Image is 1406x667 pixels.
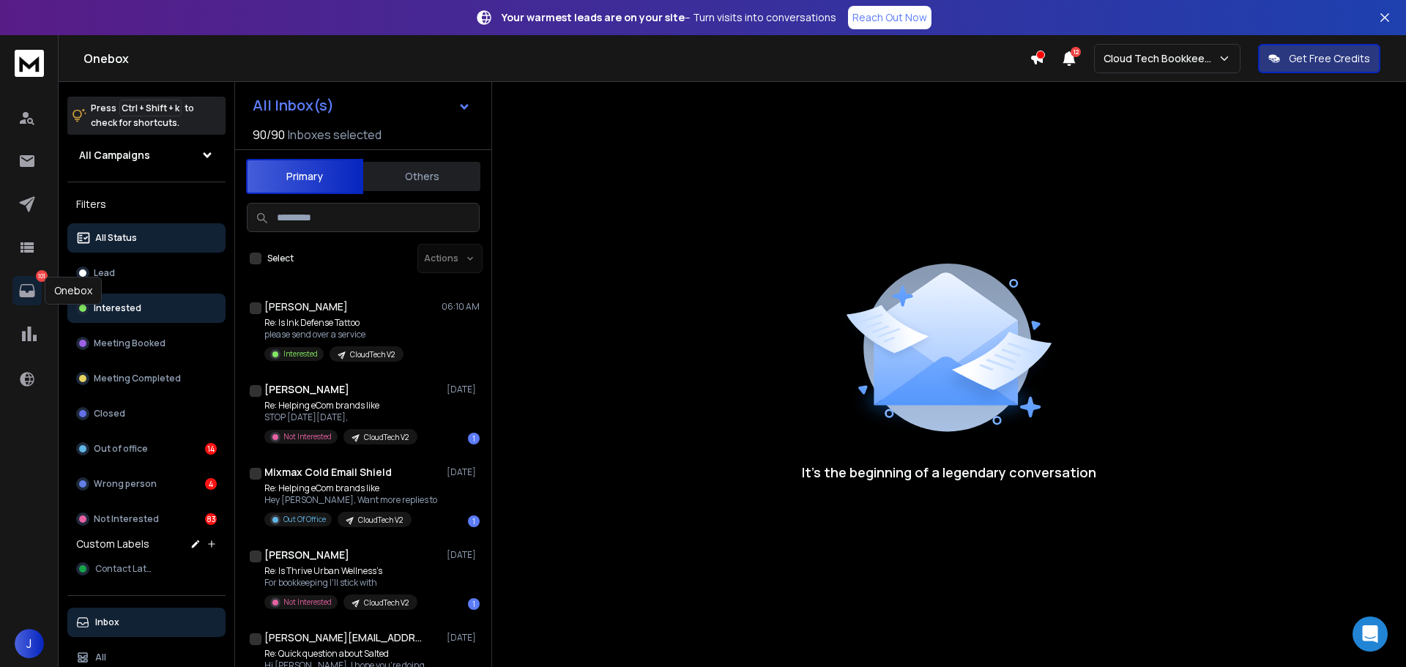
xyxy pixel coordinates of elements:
[264,329,403,340] p: please send over a service
[1071,47,1081,57] span: 12
[94,302,141,314] p: Interested
[264,565,417,577] p: Re: Is Thrive Urban Wellness’s
[447,384,480,395] p: [DATE]
[205,443,217,455] div: 14
[12,276,42,305] a: 101
[283,431,332,442] p: Not Interested
[15,50,44,77] img: logo
[67,194,226,215] h3: Filters
[363,160,480,193] button: Others
[852,10,927,25] p: Reach Out Now
[802,462,1096,482] p: It’s the beginning of a legendary conversation
[264,400,417,411] p: Re: Helping eCom brands like
[447,549,480,561] p: [DATE]
[468,598,480,610] div: 1
[83,50,1030,67] h1: Onebox
[67,141,226,170] button: All Campaigns
[502,10,836,25] p: – Turn visits into conversations
[1258,44,1380,73] button: Get Free Credits
[91,101,194,130] p: Press to check for shortcuts.
[246,159,363,194] button: Primary
[264,548,349,562] h1: [PERSON_NAME]
[264,630,425,645] h1: [PERSON_NAME][EMAIL_ADDRESS][DOMAIN_NAME]
[1104,51,1218,66] p: Cloud Tech Bookkeeping
[95,652,106,663] p: All
[264,577,417,589] p: For bookkeeping I'll stick with
[283,514,326,525] p: Out Of Office
[79,148,150,163] h1: All Campaigns
[94,338,165,349] p: Meeting Booked
[442,301,480,313] p: 06:10 AM
[15,629,44,658] button: J
[264,482,437,494] p: Re: Helping eCom brands like
[241,91,483,120] button: All Inbox(s)
[94,478,157,490] p: Wrong person
[67,469,226,499] button: Wrong person4
[283,597,332,608] p: Not Interested
[94,373,181,384] p: Meeting Completed
[283,349,318,359] p: Interested
[267,253,294,264] label: Select
[447,632,480,644] p: [DATE]
[119,100,182,116] span: Ctrl + Shift + k
[76,537,149,551] h3: Custom Labels
[94,513,159,525] p: Not Interested
[1289,51,1370,66] p: Get Free Credits
[358,515,403,526] p: CloudTech V2
[264,317,403,329] p: Re: Is Ink Defense Tattoo
[468,433,480,444] div: 1
[36,270,48,282] p: 101
[95,616,119,628] p: Inbox
[67,399,226,428] button: Closed
[253,126,285,144] span: 90 / 90
[67,554,226,584] button: Contact Later
[253,98,334,113] h1: All Inbox(s)
[848,6,931,29] a: Reach Out Now
[94,443,148,455] p: Out of office
[364,597,409,608] p: CloudTech V2
[288,126,382,144] h3: Inboxes selected
[95,232,137,244] p: All Status
[67,364,226,393] button: Meeting Completed
[447,466,480,478] p: [DATE]
[67,434,226,463] button: Out of office14
[95,563,155,575] span: Contact Later
[67,294,226,323] button: Interested
[67,329,226,358] button: Meeting Booked
[67,504,226,534] button: Not Interested83
[264,494,437,506] p: Hey [PERSON_NAME], Want more replies to
[264,648,425,660] p: Re: Quick question about Salted
[264,465,392,480] h1: Mixmax Cold Email Shield
[502,10,685,24] strong: Your warmest leads are on your site
[67,608,226,637] button: Inbox
[264,382,349,397] h1: [PERSON_NAME]
[1353,616,1388,652] div: Open Intercom Messenger
[350,349,395,360] p: CloudTech V2
[94,408,125,420] p: Closed
[205,513,217,525] div: 83
[94,267,115,279] p: Lead
[364,432,409,443] p: CloudTech V2
[67,223,226,253] button: All Status
[264,299,348,314] h1: [PERSON_NAME]
[205,478,217,490] div: 4
[45,277,102,305] div: Onebox
[468,515,480,527] div: 1
[264,411,417,423] p: STOP [DATE][DATE],
[67,258,226,288] button: Lead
